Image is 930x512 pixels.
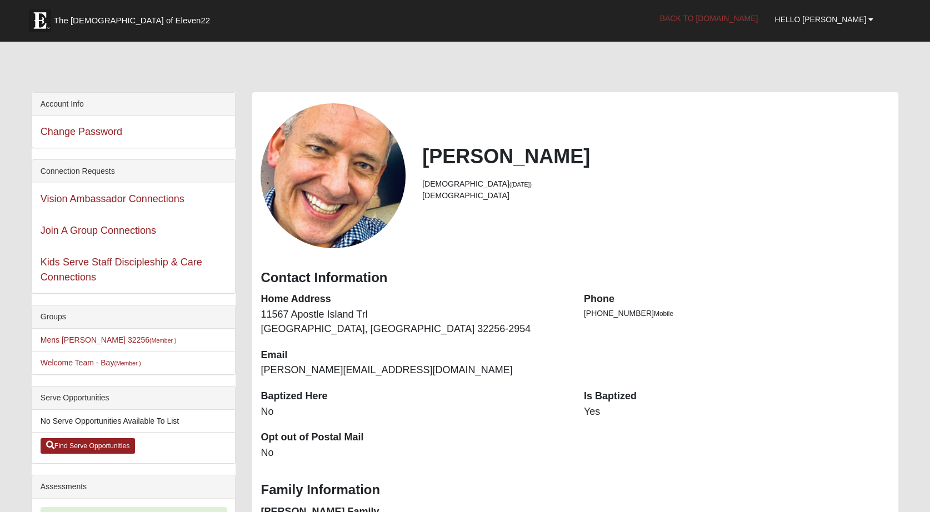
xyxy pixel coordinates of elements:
a: The [DEMOGRAPHIC_DATA] of Eleven22 [23,4,246,32]
dt: Is Baptized [584,389,890,404]
a: Hello [PERSON_NAME] [766,6,882,33]
li: [PHONE_NUMBER] [584,308,890,319]
a: Find Serve Opportunities [41,438,136,454]
small: (Member ) [149,337,176,344]
div: Serve Opportunities [32,386,236,410]
h3: Contact Information [261,270,890,286]
div: Account Info [32,93,236,116]
dd: No [261,405,567,419]
dt: Phone [584,292,890,307]
dd: [PERSON_NAME][EMAIL_ADDRESS][DOMAIN_NAME] [261,363,567,378]
span: Mobile [654,310,673,318]
div: Connection Requests [32,160,236,183]
h3: Family Information [261,482,890,498]
dd: Yes [584,405,890,419]
a: Join A Group Connections [41,225,156,236]
a: Vision Ambassador Connections [41,193,184,204]
li: [DEMOGRAPHIC_DATA] [422,190,890,202]
a: Kids Serve Staff Discipleship & Care Connections [41,257,202,283]
a: View Fullsize Photo [261,103,406,248]
div: Assessments [32,475,236,499]
a: Change Password [41,126,122,137]
a: Welcome Team - Bay(Member ) [41,358,141,367]
span: Hello [PERSON_NAME] [774,15,866,24]
dt: Home Address [261,292,567,307]
dt: Opt out of Postal Mail [261,430,567,445]
h2: [PERSON_NAME] [422,144,890,168]
img: Eleven22 logo [29,9,51,32]
a: Back to [DOMAIN_NAME] [651,4,766,32]
small: ([DATE]) [509,181,532,188]
small: (Member ) [114,360,141,367]
li: No Serve Opportunities Available To List [32,410,236,433]
dt: Baptized Here [261,389,567,404]
a: Mens [PERSON_NAME] 32256(Member ) [41,335,177,344]
dd: 11567 Apostle Island Trl [GEOGRAPHIC_DATA], [GEOGRAPHIC_DATA] 32256-2954 [261,308,567,336]
li: [DEMOGRAPHIC_DATA] [422,178,890,190]
span: The [DEMOGRAPHIC_DATA] of Eleven22 [54,15,210,26]
div: Groups [32,305,236,329]
dd: No [261,446,567,460]
dt: Email [261,348,567,363]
